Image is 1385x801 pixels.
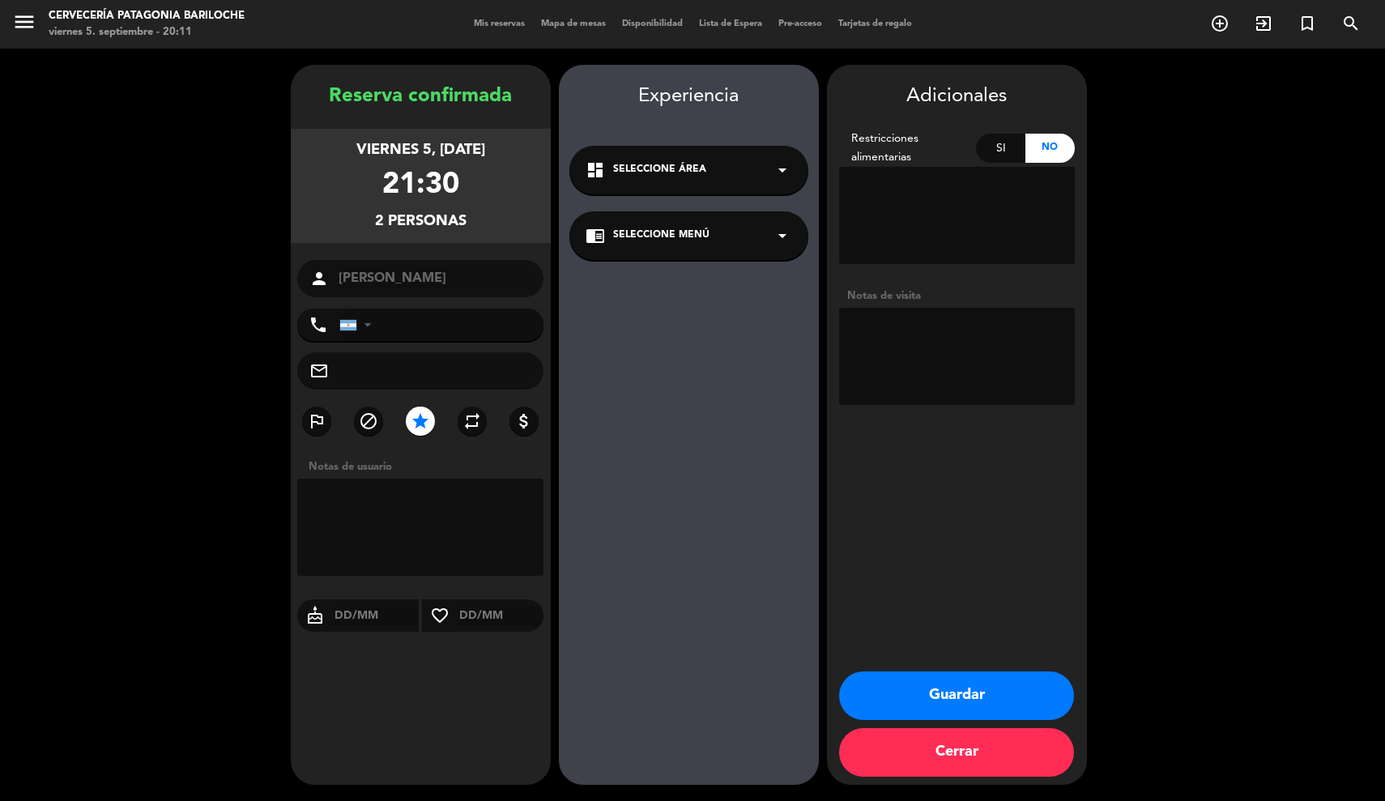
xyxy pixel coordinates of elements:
[613,228,710,244] span: Seleccione Menú
[422,606,458,625] i: favorite_border
[307,411,326,431] i: outlined_flag
[839,671,1074,720] button: Guardar
[559,81,819,113] div: Experiencia
[12,10,36,40] button: menu
[839,81,1075,113] div: Adicionales
[333,606,420,626] input: DD/MM
[533,19,614,28] span: Mapa de mesas
[586,160,605,180] i: dashboard
[411,411,430,431] i: star
[462,411,482,431] i: repeat
[359,411,378,431] i: block
[839,288,1075,305] div: Notas de visita
[309,315,328,334] i: phone
[291,81,551,113] div: Reserva confirmada
[839,130,977,167] div: Restricciones alimentarias
[613,162,706,178] span: Seleccione Área
[1210,14,1229,33] i: add_circle_outline
[976,134,1025,163] div: Si
[614,19,691,28] span: Disponibilidad
[309,269,329,288] i: person
[691,19,770,28] span: Lista de Espera
[356,138,485,162] div: viernes 5, [DATE]
[1298,14,1317,33] i: turned_in_not
[830,19,920,28] span: Tarjetas de regalo
[586,226,605,245] i: chrome_reader_mode
[49,8,245,24] div: Cervecería Patagonia Bariloche
[12,10,36,34] i: menu
[1254,14,1273,33] i: exit_to_app
[340,309,377,340] div: Argentina: +54
[458,606,544,626] input: DD/MM
[773,226,792,245] i: arrow_drop_down
[1341,14,1361,33] i: search
[297,606,333,625] i: cake
[382,162,459,210] div: 21:30
[49,24,245,40] div: viernes 5. septiembre - 20:11
[770,19,830,28] span: Pre-acceso
[773,160,792,180] i: arrow_drop_down
[466,19,533,28] span: Mis reservas
[300,458,551,475] div: Notas de usuario
[839,728,1074,777] button: Cerrar
[514,411,534,431] i: attach_money
[1025,134,1075,163] div: No
[375,210,467,233] div: 2 personas
[309,361,329,381] i: mail_outline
